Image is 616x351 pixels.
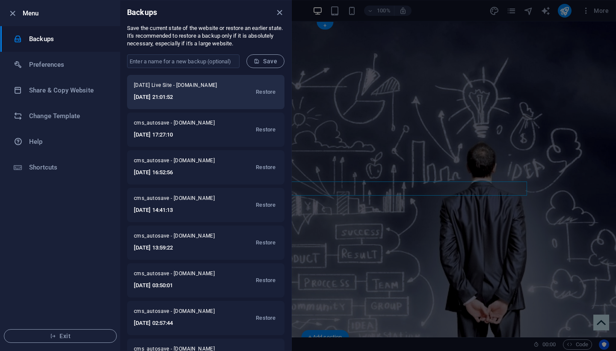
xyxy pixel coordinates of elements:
[4,329,117,343] button: Exit
[23,8,113,18] h6: Menu
[134,205,226,215] h6: [DATE] 14:41:13
[256,125,275,135] span: Restore
[274,7,284,18] button: close
[254,119,278,140] button: Restore
[20,262,25,267] button: 5
[20,284,25,289] button: 7
[29,162,108,173] h6: Shortcuts
[20,295,25,300] button: 8
[0,129,120,155] a: Help
[254,58,277,65] span: Save
[20,251,25,256] button: 4
[254,308,278,328] button: Restore
[134,130,226,140] h6: [DATE] 17:27:10
[256,200,275,210] span: Restore
[11,333,110,339] span: Exit
[256,162,275,173] span: Restore
[254,82,278,102] button: Restore
[134,82,227,92] span: [DATE] Live Site - [DOMAIN_NAME]
[256,275,275,286] span: Restore
[29,137,108,147] h6: Help
[134,232,226,243] span: cms_autosave - [DOMAIN_NAME]
[29,85,108,95] h6: Share & Copy Website
[29,34,108,44] h6: Backups
[254,157,278,178] button: Restore
[134,318,226,328] h6: [DATE] 02:57:44
[20,229,25,235] button: 2
[254,195,278,215] button: Restore
[127,54,240,68] input: Enter a name for a new backup (optional)
[20,240,25,245] button: 3
[127,24,284,48] p: Save the current state of the website or restore an earlier state. It's recommended to restore a ...
[134,157,226,167] span: cms_autosave - [DOMAIN_NAME]
[254,232,278,253] button: Restore
[246,54,284,68] button: Save
[134,119,226,130] span: cms_autosave - [DOMAIN_NAME]
[134,280,226,291] h6: [DATE] 03:50:01
[256,87,275,97] span: Restore
[256,238,275,248] span: Restore
[134,308,226,318] span: cms_autosave - [DOMAIN_NAME]
[20,306,25,311] button: 9
[134,92,227,102] h6: [DATE] 21:01:52
[256,313,275,323] span: Restore
[134,195,226,205] span: cms_autosave - [DOMAIN_NAME]
[20,218,25,223] button: 1
[20,273,25,278] button: 6
[134,270,226,280] span: cms_autosave - [DOMAIN_NAME]
[29,59,108,70] h6: Preferences
[134,167,226,178] h6: [DATE] 16:52:56
[134,243,226,253] h6: [DATE] 13:59:22
[29,111,108,121] h6: Change Template
[254,270,278,291] button: Restore
[127,7,157,18] h6: Backups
